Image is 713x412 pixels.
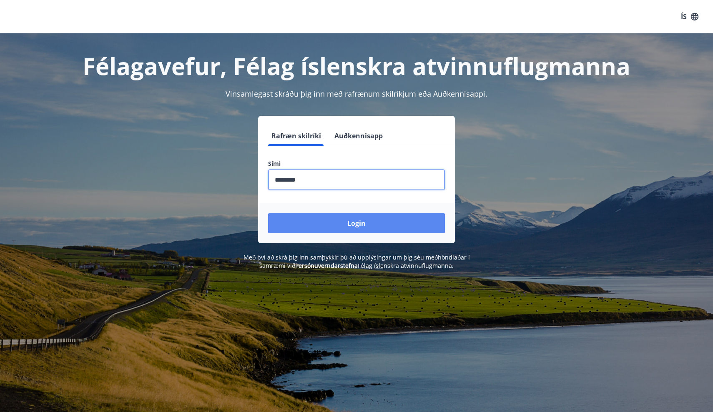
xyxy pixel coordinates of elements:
[244,253,470,270] span: Með því að skrá þig inn samþykkir þú að upplýsingar um þig séu meðhöndlaðar í samræmi við Félag í...
[268,160,445,168] label: Sími
[331,126,386,146] button: Auðkennisapp
[226,89,487,99] span: Vinsamlegast skráðu þig inn með rafrænum skilríkjum eða Auðkennisappi.
[295,262,358,270] a: Persónuverndarstefna
[676,9,703,24] button: ÍS
[268,126,324,146] button: Rafræn skilríki
[66,50,647,82] h1: Félagavefur, Félag íslenskra atvinnuflugmanna
[268,213,445,233] button: Login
